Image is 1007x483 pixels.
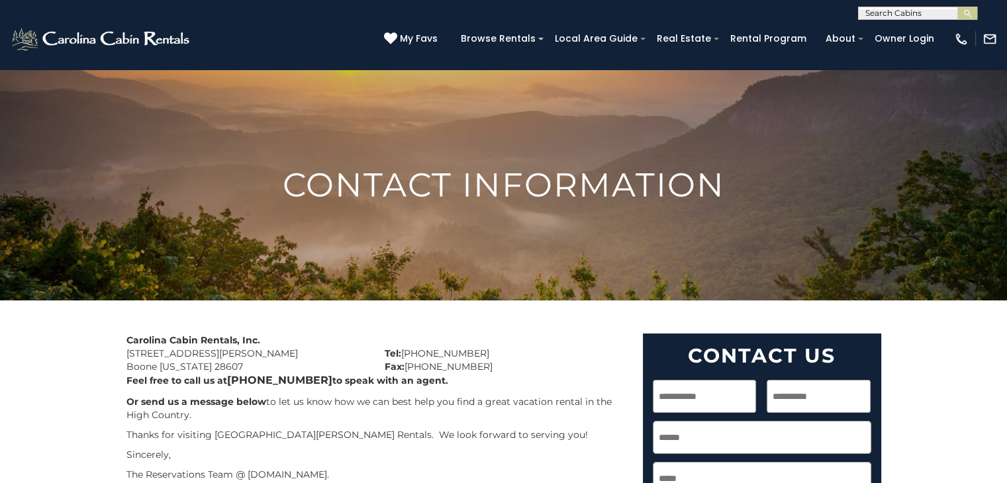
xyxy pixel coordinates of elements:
span: My Favs [400,32,438,46]
h2: Contact Us [653,343,871,368]
b: Feel free to call us at [126,374,227,386]
strong: Tel: [385,347,401,359]
p: to let us know how we can best help you find a great vacation rental in the High Country. [126,395,623,421]
img: White-1-2.png [10,26,193,52]
img: phone-regular-white.png [954,32,969,46]
img: mail-regular-white.png [983,32,997,46]
a: My Favs [384,32,441,46]
a: Real Estate [650,28,718,49]
a: About [819,28,862,49]
b: [PHONE_NUMBER] [227,374,332,386]
strong: Fax: [385,361,405,373]
p: Sincerely, [126,448,623,461]
a: Rental Program [724,28,813,49]
strong: Carolina Cabin Rentals, Inc. [126,334,260,346]
div: [STREET_ADDRESS][PERSON_NAME] Boone [US_STATE] 28607 [117,333,375,373]
p: Thanks for visiting [GEOGRAPHIC_DATA][PERSON_NAME] Rentals. We look forward to serving you! [126,428,623,441]
p: The Reservations Team @ [DOMAIN_NAME]. [126,468,623,481]
a: Local Area Guide [548,28,644,49]
a: Browse Rentals [454,28,542,49]
b: to speak with an agent. [332,374,448,386]
a: Owner Login [868,28,941,49]
div: [PHONE_NUMBER] [PHONE_NUMBER] [375,333,633,373]
b: Or send us a message below [126,396,266,408]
